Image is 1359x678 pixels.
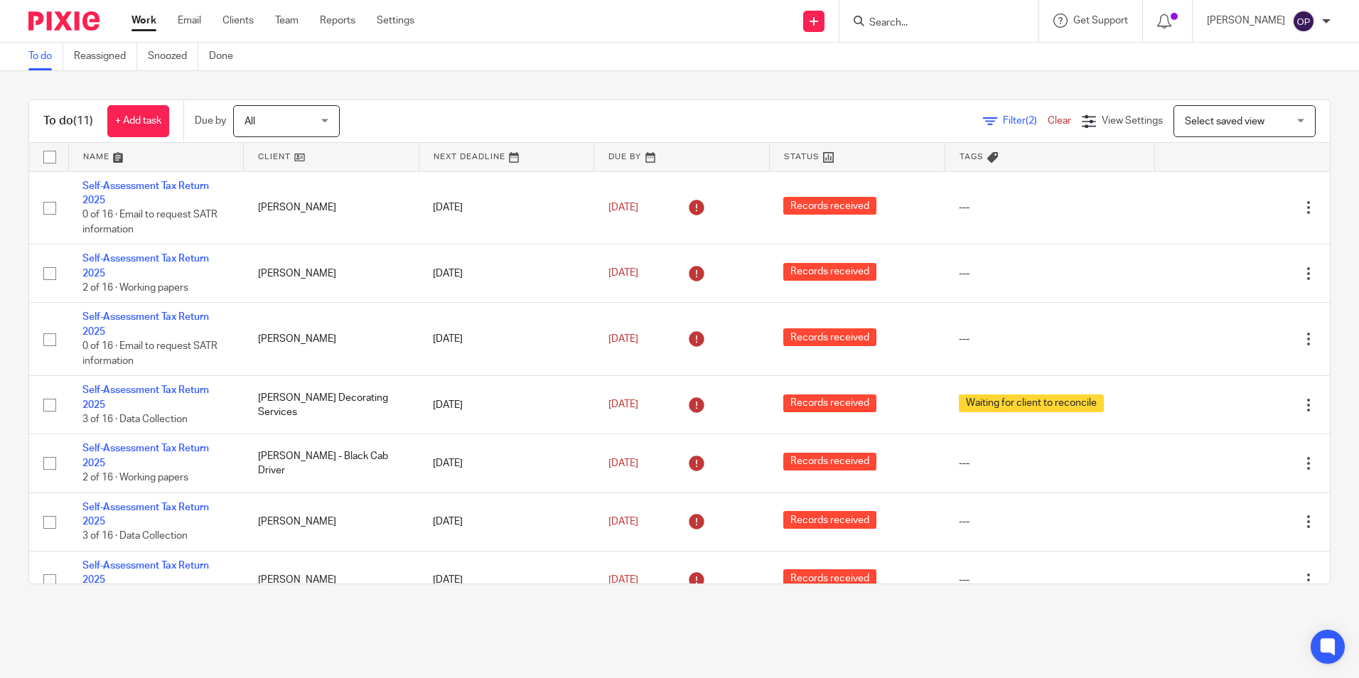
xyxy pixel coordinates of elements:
div: --- [959,267,1140,281]
a: Work [131,14,156,28]
td: [DATE] [419,171,594,244]
a: Reports [320,14,355,28]
div: --- [959,515,1140,529]
span: [DATE] [608,400,638,410]
img: Pixie [28,11,100,31]
span: Records received [783,197,876,215]
td: [DATE] [419,493,594,551]
td: [PERSON_NAME] [244,493,419,551]
a: Self-Assessment Tax Return 2025 [82,385,209,409]
td: [DATE] [419,303,594,376]
span: Records received [783,453,876,470]
td: [PERSON_NAME] [244,171,419,244]
a: Email [178,14,201,28]
a: Done [209,43,244,70]
td: [DATE] [419,244,594,303]
a: Clear [1048,116,1071,126]
span: 3 of 16 · Data Collection [82,532,188,542]
div: --- [959,573,1140,587]
span: Records received [783,569,876,587]
a: Settings [377,14,414,28]
a: Self-Assessment Tax Return 2025 [82,502,209,527]
span: Records received [783,511,876,529]
span: View Settings [1102,116,1163,126]
span: Tags [960,153,984,161]
span: Filter [1003,116,1048,126]
span: 2 of 16 · Working papers [82,473,188,483]
a: Reassigned [74,43,137,70]
span: Select saved view [1185,117,1264,127]
a: Self-Assessment Tax Return 2025 [82,561,209,585]
td: [DATE] [419,434,594,493]
p: Due by [195,114,226,128]
span: 3 of 16 · Data Collection [82,414,188,424]
a: Self-Assessment Tax Return 2025 [82,254,209,278]
a: Self-Assessment Tax Return 2025 [82,312,209,336]
p: [PERSON_NAME] [1207,14,1285,28]
span: 0 of 16 · Email to request SATR information [82,210,217,235]
td: [DATE] [419,376,594,434]
div: --- [959,332,1140,346]
a: To do [28,43,63,70]
a: Self-Assessment Tax Return 2025 [82,181,209,205]
span: Records received [783,263,876,281]
span: [DATE] [608,517,638,527]
span: [DATE] [608,334,638,344]
td: [PERSON_NAME] [244,303,419,376]
div: --- [959,200,1140,215]
h1: To do [43,114,93,129]
span: [DATE] [608,269,638,279]
td: [PERSON_NAME] [244,244,419,303]
input: Search [868,17,996,30]
div: --- [959,456,1140,470]
td: [PERSON_NAME] [244,551,419,609]
span: Records received [783,328,876,346]
td: [PERSON_NAME] - Black Cab Driver [244,434,419,493]
a: Snoozed [148,43,198,70]
span: [DATE] [608,458,638,468]
a: Team [275,14,299,28]
span: Get Support [1073,16,1128,26]
span: 0 of 16 · Email to request SATR information [82,341,217,366]
span: All [245,117,255,127]
span: [DATE] [608,575,638,585]
a: Clients [222,14,254,28]
img: svg%3E [1292,10,1315,33]
td: [DATE] [419,551,594,609]
span: Waiting for client to reconcile [959,394,1104,412]
span: [DATE] [608,203,638,212]
td: [PERSON_NAME] Decorating Services [244,376,419,434]
span: 2 of 16 · Working papers [82,283,188,293]
span: Records received [783,394,876,412]
a: + Add task [107,105,169,137]
a: Self-Assessment Tax Return 2025 [82,443,209,468]
span: (11) [73,115,93,127]
span: (2) [1026,116,1037,126]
